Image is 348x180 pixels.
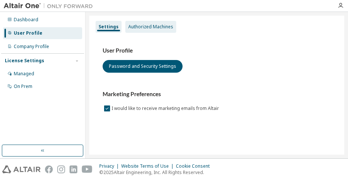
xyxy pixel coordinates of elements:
div: License Settings [5,58,44,64]
div: Settings [99,24,119,30]
div: Company Profile [14,44,49,50]
div: Dashboard [14,17,38,23]
p: © 2025 Altair Engineering, Inc. All Rights Reserved. [99,169,214,176]
h3: Marketing Preferences [103,91,331,98]
div: Privacy [99,163,121,169]
div: Managed [14,71,34,77]
div: Cookie Consent [176,163,214,169]
img: linkedin.svg [70,165,77,173]
img: instagram.svg [57,165,65,173]
img: youtube.svg [82,165,93,173]
button: Password and Security Settings [103,60,183,73]
div: Website Terms of Use [121,163,176,169]
img: altair_logo.svg [2,165,41,173]
div: User Profile [14,30,42,36]
img: facebook.svg [45,165,53,173]
h3: User Profile [103,47,331,54]
div: On Prem [14,83,32,89]
div: Authorized Machines [128,24,173,30]
label: I would like to receive marketing emails from Altair [112,104,220,113]
img: Altair One [4,2,97,10]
